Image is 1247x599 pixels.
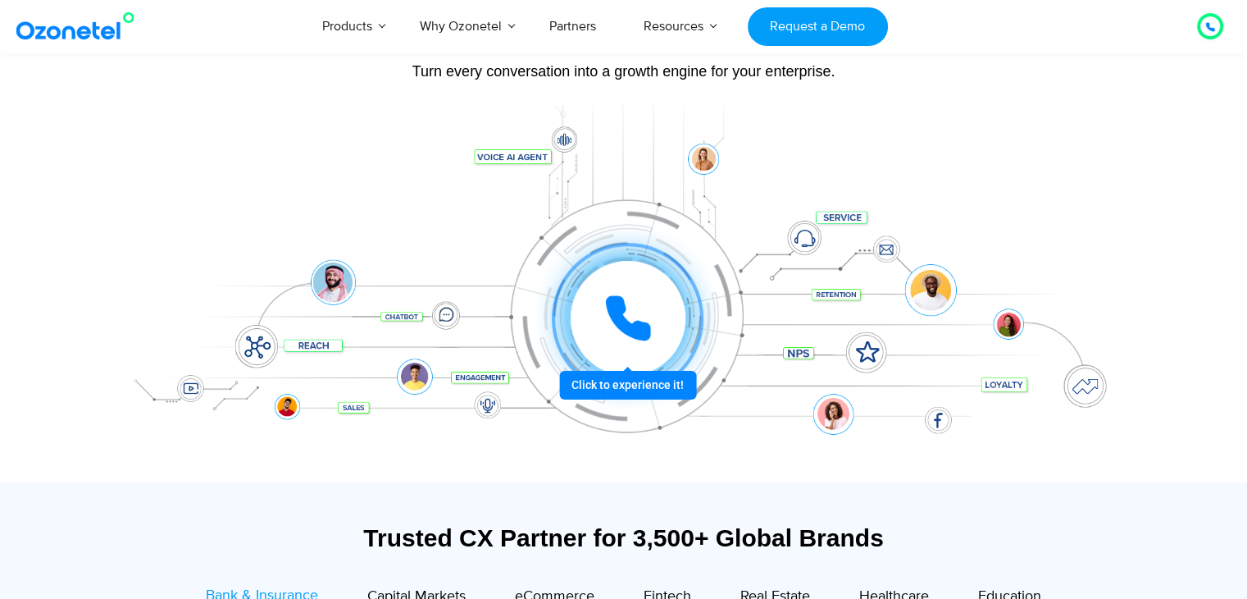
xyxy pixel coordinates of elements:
div: Trusted CX Partner for 3,500+ Global Brands [120,524,1128,552]
a: Request a Demo [748,7,888,46]
div: Turn every conversation into a growth engine for your enterprise. [112,62,1136,80]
